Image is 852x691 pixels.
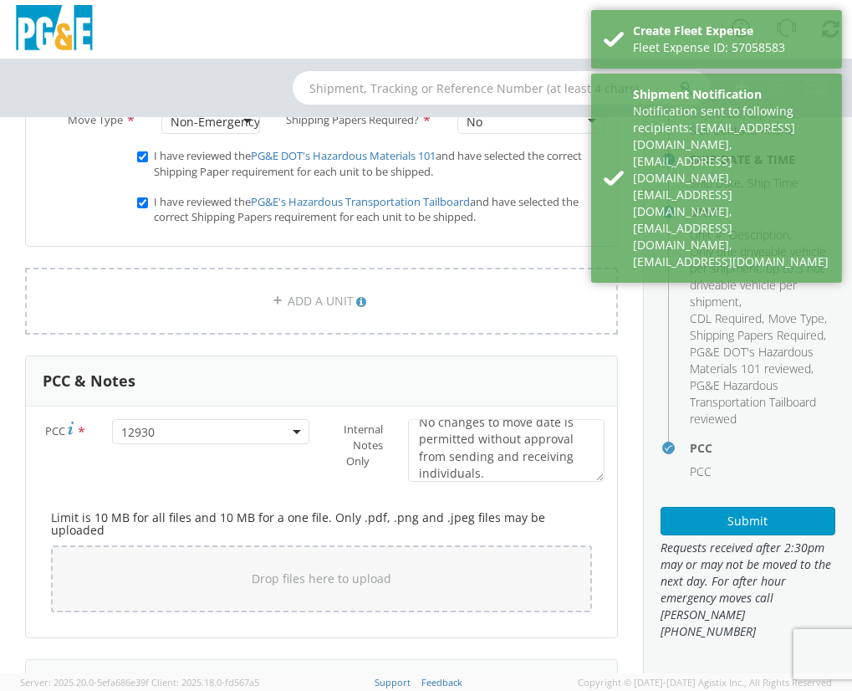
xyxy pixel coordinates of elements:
[633,39,829,56] div: Fleet Expense ID: 57058583
[112,419,309,444] span: 12930
[251,148,436,163] a: PG&E DOT's Hazardous Materials 101
[633,23,829,39] div: Create Fleet Expense
[421,676,462,688] a: Feedback
[690,344,831,377] li: ,
[25,268,618,335] a: ADD A UNIT
[154,194,579,225] span: I have reviewed the and have selected the correct Shipping Papers requirement for each unit to be...
[690,310,764,327] li: ,
[633,103,829,270] div: Notification sent to following recipients: [EMAIL_ADDRESS][DOMAIN_NAME],[EMAIL_ADDRESS][DOMAIN_NA...
[137,197,148,208] input: I have reviewed thePG&E's Hazardous Transportation Tailboardand have selected the correct Shippin...
[293,71,711,105] input: Shipment, Tracking or Reference Number (at least 4 chars)
[661,507,835,535] button: Submit
[690,327,824,343] span: Shipping Papers Required
[68,112,123,127] span: Move Type
[151,676,259,688] span: Client: 2025.18.0-fd567a5
[690,463,712,479] span: PCC
[286,112,419,127] span: Shipping Papers Required?
[690,344,814,376] span: PG&E DOT's Hazardous Materials 101 reviewed
[344,422,383,468] span: Internal Notes Only
[768,310,824,326] span: Move Type
[633,86,829,103] div: Shipment Notification
[45,423,65,438] span: PCC
[13,5,96,54] img: pge-logo-06675f144f4cfa6a6814.png
[690,442,835,454] h4: PCC
[768,310,827,327] li: ,
[467,114,482,131] div: No
[578,676,832,689] span: Copyright © [DATE]-[DATE] Agistix Inc., All Rights Reserved
[690,327,826,344] li: ,
[20,676,149,688] span: Server: 2025.20.0-5efa686e39f
[154,148,582,179] span: I have reviewed the and have selected the correct Shipping Paper requirement for each unit to be ...
[690,310,762,326] span: CDL Required
[121,424,299,440] span: 12930
[661,540,835,640] span: Requests received after 2:30pm may or may not be moved to the next day. For after hour emergency ...
[51,511,592,537] h5: Limit is 10 MB for all files and 10 MB for a one file. Only .pdf, .png and .jpeg files may be upl...
[690,377,816,427] span: PG&E Hazardous Transportation Tailboard reviewed
[137,151,148,162] input: I have reviewed thePG&E DOT's Hazardous Materials 101and have selected the correct Shipping Paper...
[251,194,470,209] a: PG&E's Hazardous Transportation Tailboard
[252,571,391,586] span: Drop files here to upload
[171,114,260,131] div: Non-Emergency
[43,373,135,390] h3: PCC & Notes
[375,676,411,688] a: Support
